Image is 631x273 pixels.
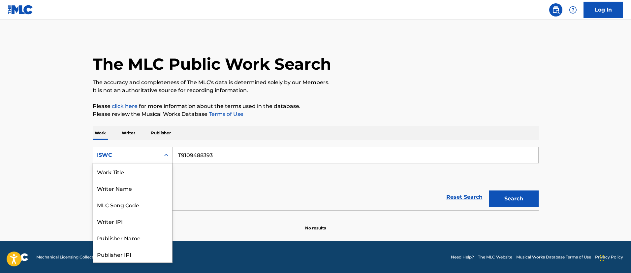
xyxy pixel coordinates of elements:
img: search [552,6,560,14]
a: Public Search [549,3,562,17]
div: ISWC [97,151,156,159]
a: Reset Search [443,190,486,204]
p: The accuracy and completeness of The MLC's data is determined solely by our Members. [93,79,539,86]
form: Search Form [93,147,539,210]
p: Please for more information about the terms used in the database. [93,102,539,110]
a: Musical Works Database Terms of Use [516,254,591,260]
h1: The MLC Public Work Search [93,54,331,74]
span: Mechanical Licensing Collective © 2025 [36,254,113,260]
p: Please review the Musical Works Database [93,110,539,118]
p: It is not an authoritative source for recording information. [93,86,539,94]
p: Writer [120,126,137,140]
div: Drag [600,248,604,268]
button: Search [489,190,539,207]
div: Publisher IPI [93,246,172,262]
a: Need Help? [451,254,474,260]
p: Work [93,126,108,140]
div: Writer IPI [93,213,172,229]
a: Privacy Policy [595,254,623,260]
img: help [569,6,577,14]
img: MLC Logo [8,5,33,15]
a: The MLC Website [478,254,512,260]
a: Log In [584,2,623,18]
div: Publisher Name [93,229,172,246]
iframe: Chat Widget [598,241,631,273]
a: Terms of Use [207,111,243,117]
div: Writer Name [93,180,172,196]
div: Work Title [93,163,172,180]
p: No results [305,217,326,231]
a: click here [112,103,138,109]
div: MLC Song Code [93,196,172,213]
div: Help [566,3,580,17]
p: Publisher [149,126,173,140]
img: logo [8,253,28,261]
